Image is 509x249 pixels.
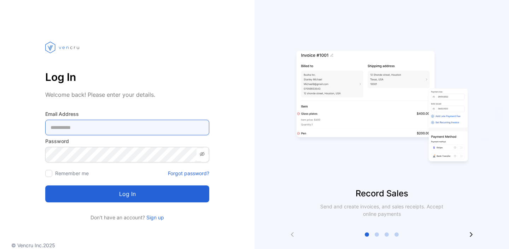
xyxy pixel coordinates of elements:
[45,90,209,99] p: Welcome back! Please enter your details.
[168,170,209,177] a: Forgot password?
[255,187,509,200] p: Record Sales
[314,203,450,218] p: Send and create invoices, and sales receipts. Accept online payments
[45,110,209,118] label: Email Address
[145,214,164,220] a: Sign up
[55,170,89,176] label: Remember me
[45,28,81,66] img: vencru logo
[293,28,470,187] img: slider image
[45,137,209,145] label: Password
[6,3,27,24] button: Open LiveChat chat widget
[45,69,209,85] p: Log In
[45,214,209,221] p: Don't have an account?
[45,185,209,202] button: Log in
